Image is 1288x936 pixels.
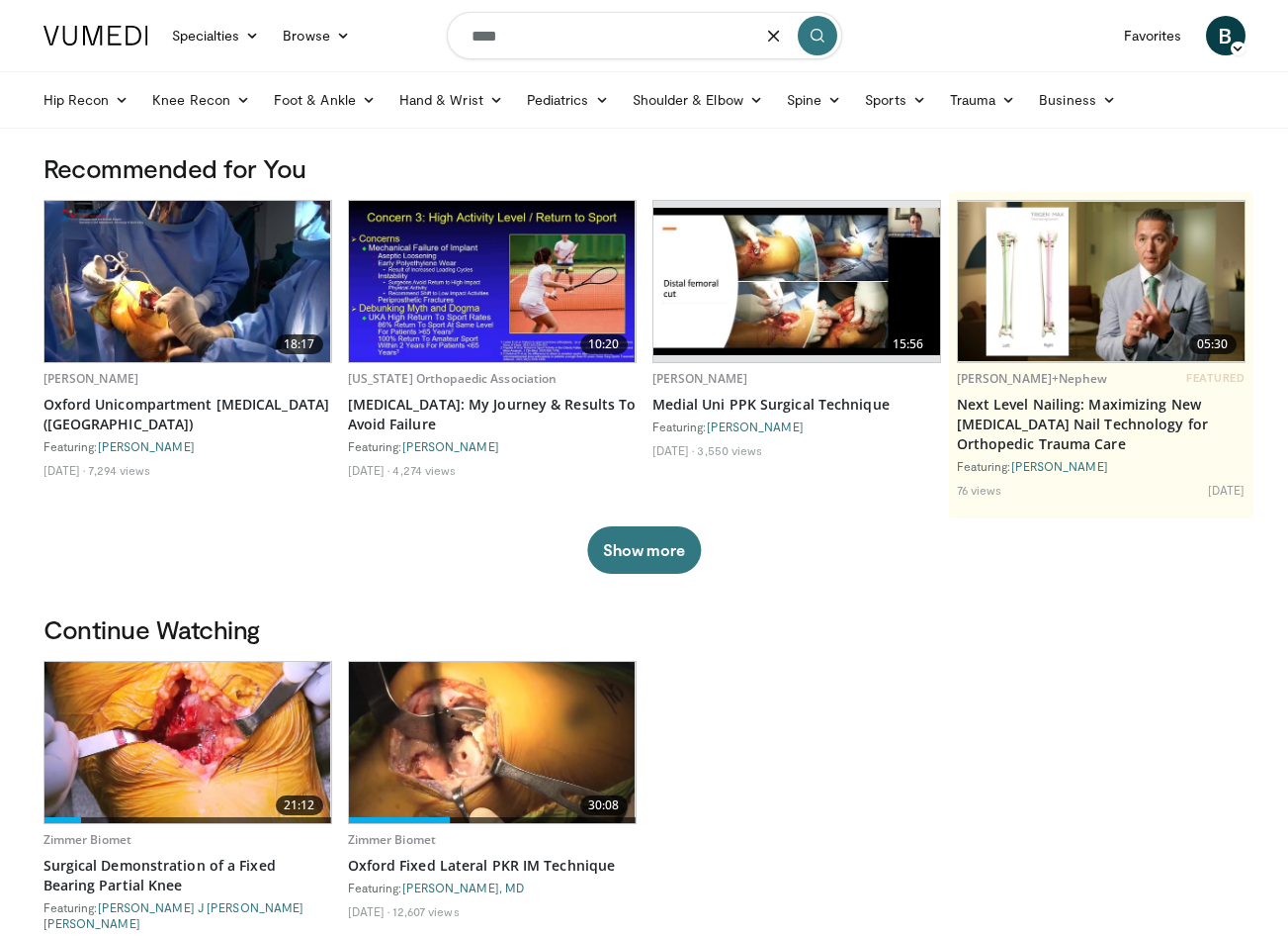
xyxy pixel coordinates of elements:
[392,903,459,919] li: 12,607 views
[140,80,262,120] a: Knee Recon
[348,438,637,454] div: Featuring:
[707,420,804,433] a: [PERSON_NAME]
[957,370,1107,387] a: [PERSON_NAME]+Nephew
[348,880,637,895] div: Featuring:
[402,439,499,453] a: [PERSON_NAME]
[652,395,941,415] a: Medial Uni PPK Surgical Technique
[348,370,558,387] a: [US_STATE] Orthopaedic Association
[885,334,932,354] span: 15:56
[349,662,636,823] img: 1139bc86-10bf-4018-b609-ddc03866ed6b.620x360_q85_upscale.jpg
[1011,459,1108,473] a: [PERSON_NAME]
[958,201,1245,362] a: 05:30
[958,202,1245,360] img: f5bb47d0-b35c-4442-9f96-a7b2c2350023.620x360_q85_upscale.jpg
[44,662,331,823] a: 21:12
[43,438,332,454] div: Featuring:
[262,80,387,120] a: Foot & Ankle
[957,482,1002,498] li: 76 views
[853,80,938,120] a: Sports
[387,80,515,120] a: Hand & Wrist
[1189,334,1237,354] span: 05:30
[652,419,941,434] div: Featuring:
[697,442,762,458] li: 3,550 views
[1208,482,1245,498] li: [DATE]
[43,26,148,46] img: VuMedi Logo
[88,462,150,478] li: 7,294 views
[43,900,304,930] a: [PERSON_NAME] J [PERSON_NAME] [PERSON_NAME]
[1027,80,1128,120] a: Business
[349,201,636,362] img: 96cc2583-08ec-4ecc-bcc5-b0da979cce6a.620x360_q85_upscale.jpg
[1206,16,1245,55] a: B
[652,442,695,458] li: [DATE]
[653,208,940,354] img: 80405c95-6aea-4cda-9869-70f6c93ce453.620x360_q85_upscale.jpg
[43,395,332,434] a: Oxford Unicompartment [MEDICAL_DATA] ([GEOGRAPHIC_DATA])
[447,12,842,59] input: Search topics, interventions
[580,334,628,354] span: 10:20
[44,201,331,362] a: 18:17
[957,458,1245,474] div: Featuring:
[98,439,195,453] a: [PERSON_NAME]
[580,796,628,815] span: 30:08
[43,856,332,895] a: Surgical Demonstration of a Fixed Bearing Partial Knee
[349,662,636,823] a: 30:08
[44,662,331,823] img: 124f5822-9b65-41ce-9062-65acd02053e7.620x360_q85_upscale.jpg
[43,831,132,848] a: Zimmer Biomet
[938,80,1028,120] a: Trauma
[775,80,853,120] a: Spine
[348,395,637,434] a: [MEDICAL_DATA]: My Journey & Results To Avoid Failure
[276,796,323,815] span: 21:12
[587,526,701,574] button: Show more
[43,462,86,478] li: [DATE]
[44,201,331,362] img: e6f05148-0552-4775-ab59-e5595e859885.620x360_q85_upscale.jpg
[348,462,390,478] li: [DATE]
[271,16,362,55] a: Browse
[348,831,437,848] a: Zimmer Biomet
[392,462,456,478] li: 4,274 views
[1186,371,1245,385] span: FEATURED
[43,152,1245,184] h3: Recommended for You
[32,80,141,120] a: Hip Recon
[1112,16,1194,55] a: Favorites
[348,903,390,919] li: [DATE]
[621,80,775,120] a: Shoulder & Elbow
[43,613,1245,645] h3: Continue Watching
[515,80,621,120] a: Pediatrics
[653,201,940,362] a: 15:56
[160,16,272,55] a: Specialties
[652,370,748,387] a: [PERSON_NAME]
[957,395,1245,454] a: Next Level Nailing: Maximizing New [MEDICAL_DATA] Nail Technology for Orthopedic Trauma Care
[348,856,637,876] a: Oxford Fixed Lateral PKR IM Technique
[43,370,139,387] a: [PERSON_NAME]
[349,201,636,362] a: 10:20
[43,899,332,931] div: Featuring:
[402,881,525,894] a: [PERSON_NAME], MD
[276,334,323,354] span: 18:17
